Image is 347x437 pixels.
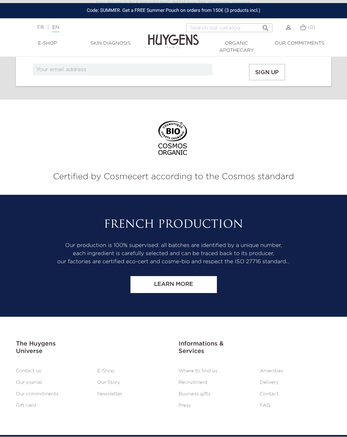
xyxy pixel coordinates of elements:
h3: The Huygens Universe [16,341,168,355]
a: Contact [260,392,279,397]
h3: Informations & Services [179,341,331,355]
a: Delivery [260,380,279,385]
a: Our Story [97,380,120,385]
a: Skin Diagnosis [79,40,142,47]
img: Huygens [148,24,199,50]
a: Contact us [16,369,41,374]
h2: French production [16,219,331,232]
a: Amenities [260,369,283,374]
img: logo bio cosmos [156,121,191,163]
a: Learn more [130,276,217,293]
p: Our production is 100% supervised: all batches are identified by a unique number, [16,242,331,250]
a: Our commitments [268,40,331,47]
a: EN [52,25,59,33]
input: Search [186,24,272,33]
span: (0) [308,25,315,30]
a: Press [179,403,191,408]
p: Certified by Cosmecert according to the Cosmos standard [5,171,342,184]
a: Newsletter [97,392,122,397]
a: E-Shop [16,40,79,47]
a: Our journal [16,380,42,385]
a: Gift card [16,403,36,408]
a: Recruitment [179,380,207,385]
i:  [262,22,270,30]
a: FAQ [260,403,270,408]
a: Business gifts [179,392,210,397]
div: | [34,24,139,32]
a: Our commitments [16,392,58,397]
a: E-Shop [97,369,115,374]
a: Organic Apothecary [205,40,268,55]
input: Your email address [33,64,212,76]
a: Where to find us [179,369,217,374]
button:  [260,22,272,31]
p: our factories are certified eco-cert and cosme-bio and respect the ISO 27716 standard… [16,258,331,266]
p: each ingredient is carefully selected and can be traced back to its producer, [16,250,331,258]
input: Sign up [249,64,285,81]
a: FR [37,25,44,30]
